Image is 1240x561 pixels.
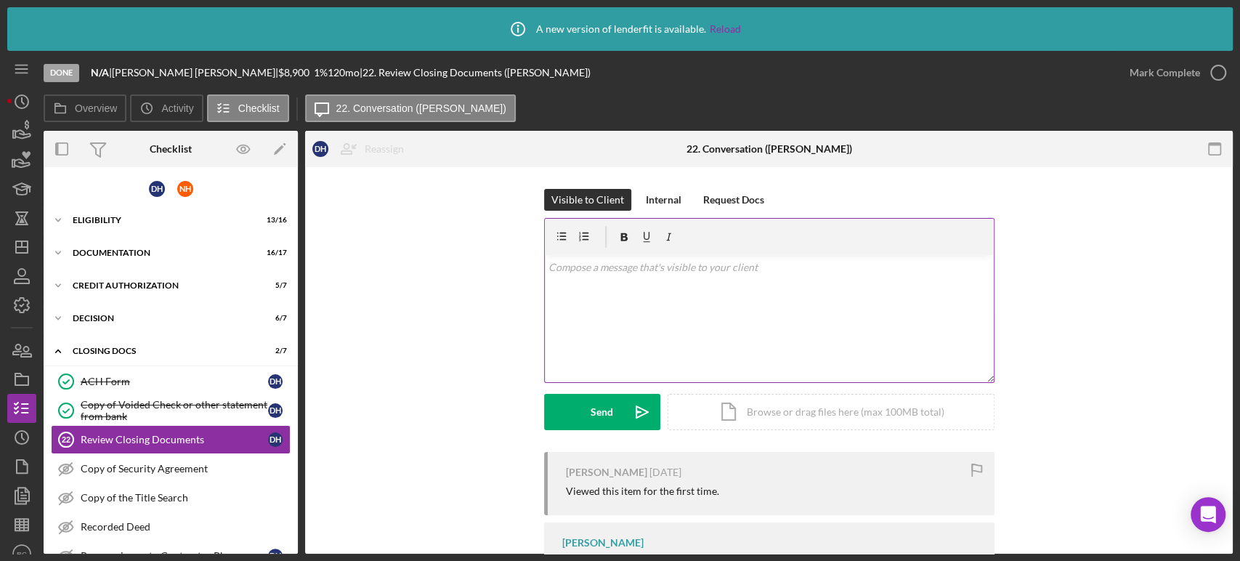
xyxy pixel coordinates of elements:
[365,134,404,164] div: Reassign
[562,537,644,549] div: [PERSON_NAME]
[81,521,290,533] div: Recorded Deed
[17,550,27,558] text: RC
[112,67,278,78] div: [PERSON_NAME] [PERSON_NAME] |
[1115,58,1233,87] button: Mark Complete
[161,102,193,114] label: Activity
[500,11,741,47] div: A new version of lenderfit is available.
[261,314,287,323] div: 6 / 7
[91,66,109,78] b: N/A
[1191,497,1225,532] div: Open Intercom Messenger
[73,249,251,257] div: Documentation
[44,64,79,82] div: Done
[73,216,251,225] div: Eligibility
[150,143,192,155] div: Checklist
[703,189,764,211] div: Request Docs
[261,249,287,257] div: 16 / 17
[544,394,660,430] button: Send
[149,181,165,197] div: D H
[130,94,203,122] button: Activity
[62,435,70,444] tspan: 22
[646,189,681,211] div: Internal
[207,94,289,122] button: Checklist
[177,181,193,197] div: N H
[328,67,360,78] div: 120 mo
[81,463,290,475] div: Copy of Security Agreement
[278,66,309,78] span: $8,900
[81,399,268,422] div: Copy of Voided Check or other statement from bank
[73,281,251,290] div: CREDIT AUTHORIZATION
[639,189,689,211] button: Internal
[261,281,287,290] div: 5 / 7
[1130,58,1200,87] div: Mark Complete
[91,67,112,78] div: |
[710,23,741,35] a: Reload
[81,376,268,387] div: ACH Form
[51,396,291,425] a: Copy of Voided Check or other statement from bankDH
[566,485,719,497] div: Viewed this item for the first time.
[268,374,283,389] div: D H
[51,483,291,512] a: Copy of the Title Search
[591,394,613,430] div: Send
[360,67,591,78] div: | 22. Review Closing Documents ([PERSON_NAME])
[686,143,852,155] div: 22. Conversation ([PERSON_NAME])
[312,141,328,157] div: D H
[73,314,251,323] div: Decision
[51,512,291,541] a: Recorded Deed
[268,432,283,447] div: D H
[81,434,268,445] div: Review Closing Documents
[305,94,516,122] button: 22. Conversation ([PERSON_NAME])
[51,454,291,483] a: Copy of Security Agreement
[75,102,117,114] label: Overview
[649,467,681,478] time: 2025-08-18 14:15
[314,67,328,78] div: 1 %
[336,102,506,114] label: 22. Conversation ([PERSON_NAME])
[44,94,126,122] button: Overview
[268,403,283,418] div: D H
[696,189,771,211] button: Request Docs
[51,367,291,396] a: ACH FormDH
[238,102,280,114] label: Checklist
[544,189,631,211] button: Visible to Client
[81,492,290,504] div: Copy of the Title Search
[73,347,251,355] div: CLOSING DOCS
[261,216,287,225] div: 13 / 16
[51,425,291,454] a: 22Review Closing DocumentsDH
[305,134,418,164] button: DHReassign
[551,189,624,211] div: Visible to Client
[566,467,647,478] div: [PERSON_NAME]
[261,347,287,355] div: 2 / 7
